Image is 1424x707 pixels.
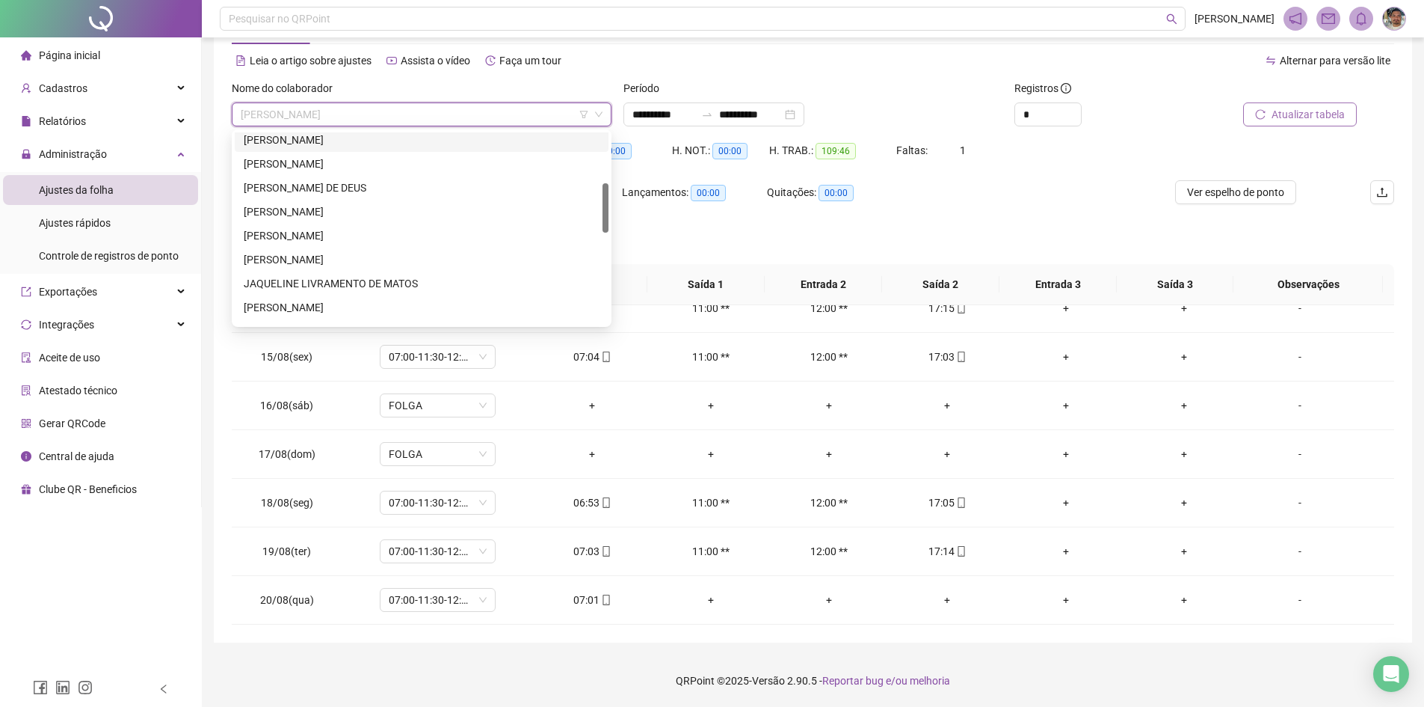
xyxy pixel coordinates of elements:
div: + [1019,495,1113,511]
div: H. NOT.: [672,142,769,159]
div: + [900,397,994,414]
span: search [1166,13,1177,25]
span: Cadastros [39,82,87,94]
div: - [1256,495,1344,511]
span: FOLGA [389,443,487,465]
div: + [1137,495,1231,511]
div: 17:15 [900,300,994,316]
div: + [782,446,876,462]
span: Central de ajuda [39,450,114,462]
span: reload [1255,109,1266,120]
div: + [900,592,994,608]
span: mobile [600,546,611,557]
div: - [1256,543,1344,560]
div: + [782,592,876,608]
div: JAQUELINE LIVRAMENTO DE MATOS [244,275,600,292]
span: 20/08(qua) [260,594,314,606]
div: [PERSON_NAME] [244,323,600,340]
div: ELISEU DONIZETTI CAMUSSI [235,152,608,176]
th: Entrada 3 [999,264,1117,305]
div: 17:03 [900,349,994,365]
div: + [1019,300,1113,316]
span: 16/08(sáb) [260,400,313,411]
span: export [21,287,31,297]
span: Gerar QRCode [39,417,105,429]
div: LAIANA DA SILVA DE OLIVEIRA [235,319,608,343]
div: GEISSIANE ANDRADE BEZERRA [235,224,608,248]
div: - [1256,349,1344,365]
span: 18/08(seg) [261,497,313,509]
span: mobile [955,352,967,362]
span: info-circle [1061,83,1071,94]
div: + [1137,300,1231,316]
span: 07:00-11:30-12:30-17:00 [389,492,487,514]
span: Controle de registros de ponto [39,250,179,262]
span: info-circle [21,451,31,462]
span: 15/08(sex) [261,351,312,363]
label: Nome do colaborador [232,80,342,97]
div: H. TRAB.: [769,142,896,159]
div: 07:01 [545,592,639,608]
img: 83751 [1383,7,1405,30]
div: JAQUELINE LIVRAMENTO DE MATOS [235,272,608,296]
span: 1 [960,144,966,156]
span: left [158,684,169,694]
span: youtube [386,55,397,66]
th: Saída 1 [647,264,765,305]
div: [PERSON_NAME] [244,203,600,220]
span: swap [1266,55,1276,66]
div: 06:53 [545,495,639,511]
div: + [663,592,757,608]
span: lock [21,149,31,159]
div: Open Intercom Messenger [1373,656,1409,692]
span: qrcode [21,418,31,429]
div: + [1019,592,1113,608]
div: + [782,397,876,414]
span: Clube QR - Beneficios [39,483,137,495]
span: 00:00 [712,143,748,159]
div: [PERSON_NAME] DE DEUS [244,180,600,196]
span: audit [21,352,31,363]
div: [PERSON_NAME] [244,299,600,316]
span: Exportações [39,286,97,298]
span: sync [21,319,31,330]
th: Observações [1233,264,1383,305]
span: facebook [33,680,48,695]
span: 07:00-11:30-12:30-17:00 [389,589,487,611]
span: mobile [955,303,967,313]
span: home [21,50,31,61]
button: Ver espelho de ponto [1175,180,1296,204]
button: Atualizar tabela [1243,102,1357,126]
div: IRIS GERMANO DA SILVA [235,248,608,272]
span: FOLGA [389,394,487,417]
div: + [663,397,757,414]
div: [PERSON_NAME] [244,156,600,172]
span: Leia o artigo sobre ajustes [250,55,372,67]
span: mobile [600,498,611,508]
span: solution [21,385,31,396]
div: FRANCISCO RUAN ARAUJO DA SILVA [235,200,608,224]
div: - [1256,592,1344,608]
th: Saída 2 [882,264,999,305]
footer: QRPoint © 2025 - 2.90.5 - [202,655,1424,707]
div: + [1137,446,1231,462]
div: + [663,446,757,462]
span: Versão [752,675,785,687]
span: 00:00 [597,143,632,159]
div: KATIANY HENRIQUE DA SILVA [235,296,608,319]
span: linkedin [55,680,70,695]
div: - [1256,446,1344,462]
span: 109:46 [816,143,856,159]
span: history [485,55,496,66]
div: + [545,446,639,462]
span: gift [21,484,31,495]
div: [PERSON_NAME] [244,251,600,268]
span: Assista o vídeo [401,55,470,67]
span: mail [1322,12,1335,25]
span: swap-right [701,108,713,120]
label: Período [623,80,669,97]
div: - [1256,397,1344,414]
span: 07:00-11:30-12:30-16:00 [389,346,487,368]
span: Página inicial [39,49,100,61]
div: FABIO MARTINS DE DEUS [235,176,608,200]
